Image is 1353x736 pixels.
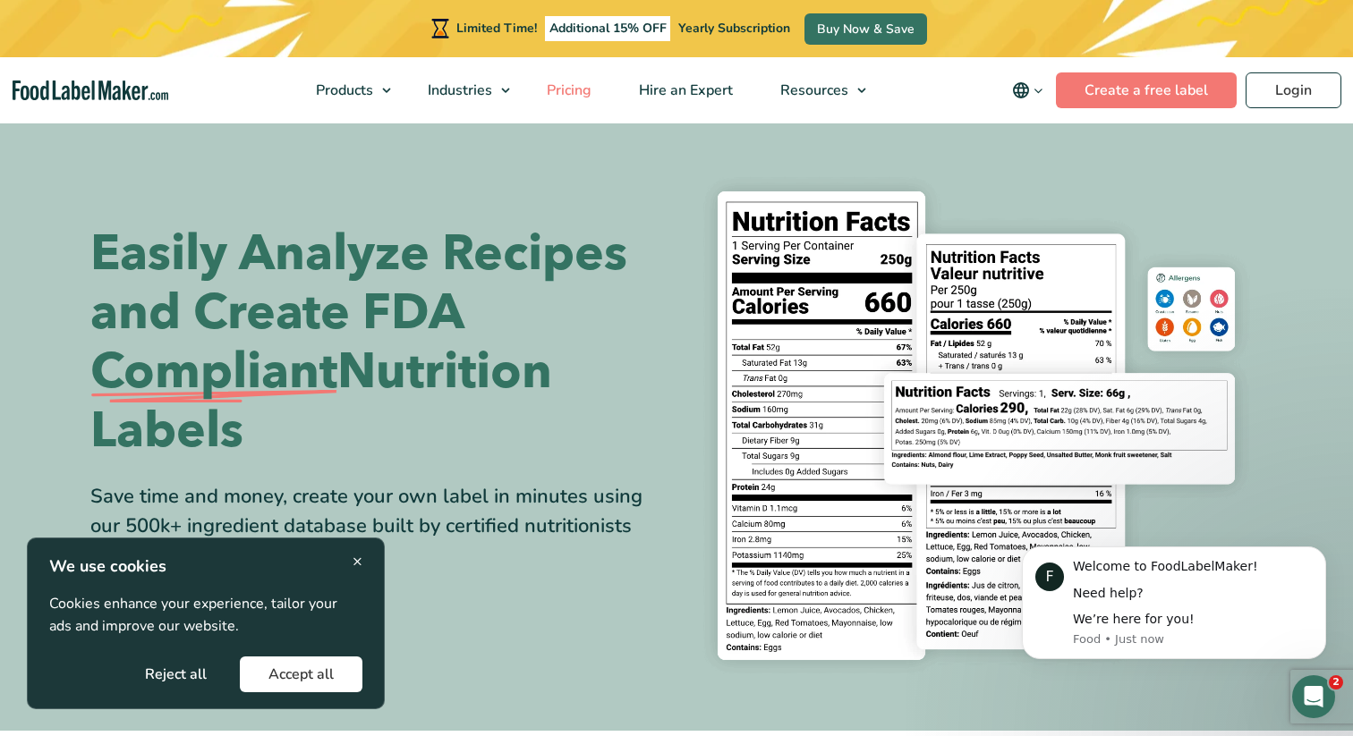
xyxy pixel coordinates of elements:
[422,80,494,100] span: Industries
[90,343,337,402] span: Compliant
[49,555,166,577] strong: We use cookies
[541,80,593,100] span: Pricing
[90,224,663,461] h1: Easily Analyze Recipes and Create FDA Nutrition Labels
[545,16,671,41] span: Additional 15% OFF
[523,57,611,123] a: Pricing
[1292,675,1335,718] iframe: Intercom live chat
[311,80,375,100] span: Products
[240,656,362,692] button: Accept all
[775,80,850,100] span: Resources
[804,13,927,45] a: Buy Now & Save
[1246,72,1341,108] a: Login
[90,482,663,541] div: Save time and money, create your own label in minutes using our 500k+ ingredient database built b...
[995,520,1353,688] iframe: Intercom notifications message
[757,57,875,123] a: Resources
[1056,72,1237,108] a: Create a free label
[293,57,400,123] a: Products
[634,80,735,100] span: Hire an Expert
[49,593,362,639] p: Cookies enhance your experience, tailor your ads and improve our website.
[616,57,753,123] a: Hire an Expert
[456,20,537,37] span: Limited Time!
[678,20,790,37] span: Yearly Subscription
[404,57,519,123] a: Industries
[353,549,362,573] span: ×
[116,656,235,692] button: Reject all
[1329,675,1343,689] span: 2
